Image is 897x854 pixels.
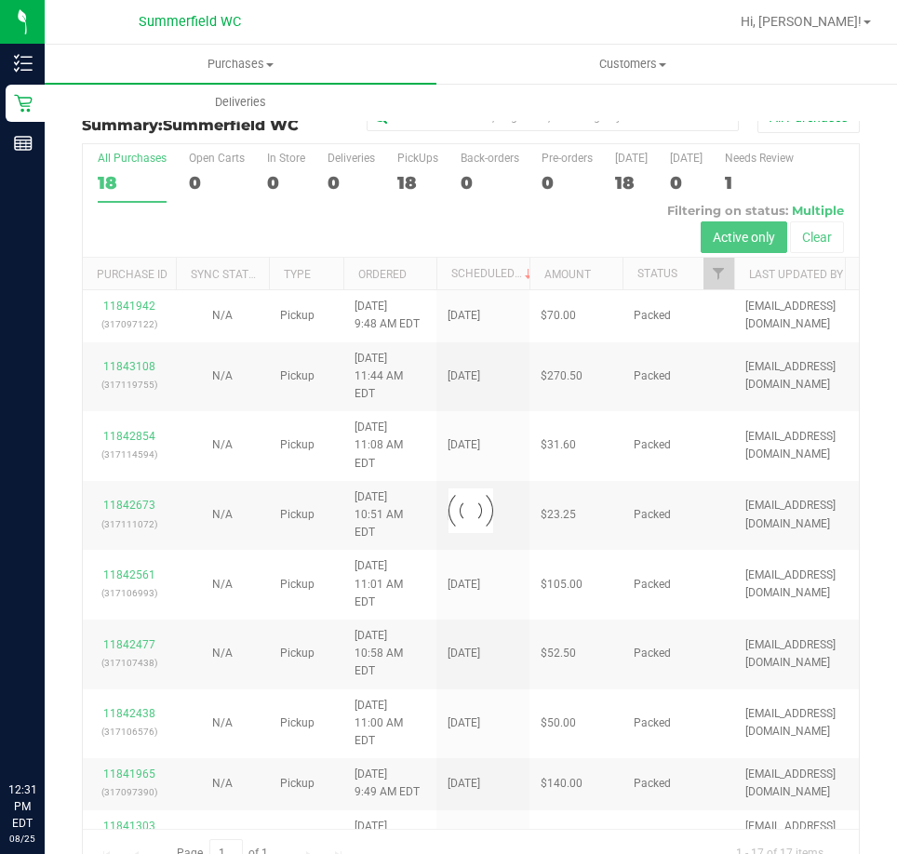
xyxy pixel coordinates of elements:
[163,116,299,134] span: Summerfield WC
[8,832,36,846] p: 08/25
[436,45,828,84] a: Customers
[14,94,33,113] inline-svg: Retail
[45,56,436,73] span: Purchases
[45,83,436,122] a: Deliveries
[19,705,74,761] iframe: Resource center
[14,54,33,73] inline-svg: Inventory
[8,781,36,832] p: 12:31 PM EDT
[45,45,436,84] a: Purchases
[437,56,827,73] span: Customers
[741,14,862,29] span: Hi, [PERSON_NAME]!
[82,100,341,133] h3: Purchase Summary:
[14,134,33,153] inline-svg: Reports
[139,14,241,30] span: Summerfield WC
[190,94,291,111] span: Deliveries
